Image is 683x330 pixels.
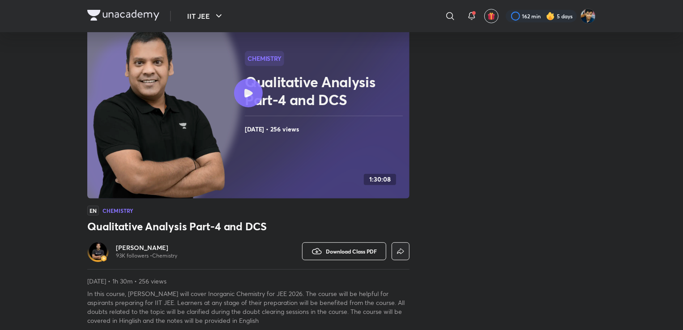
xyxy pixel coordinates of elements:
p: 93K followers • Chemistry [116,252,177,259]
img: SHREYANSH GUPTA [581,8,596,24]
img: Company Logo [87,10,159,21]
img: avatar [487,12,495,20]
h4: [DATE] • 256 views [245,123,406,135]
img: Avatar [89,242,107,260]
h3: Qualitative Analysis Part-4 and DCS [87,219,410,233]
a: [PERSON_NAME] [116,243,177,252]
p: In this course, [PERSON_NAME] will cover Inorganic Chemistry for JEE 2026. The course will be hel... [87,289,410,325]
img: badge [101,255,107,262]
span: Download Class PDF [326,248,377,255]
h4: 1:30:08 [369,176,391,183]
button: Download Class PDF [302,242,386,260]
a: Company Logo [87,10,159,23]
p: [DATE] • 1h 30m • 256 views [87,277,410,286]
h4: Chemistry [102,208,133,213]
img: streak [546,12,555,21]
button: IIT JEE [182,7,230,25]
span: EN [87,206,99,216]
button: avatar [484,9,499,23]
h2: Qualitative Analysis Part-4 and DCS [245,73,406,109]
a: Avatarbadge [87,241,109,262]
